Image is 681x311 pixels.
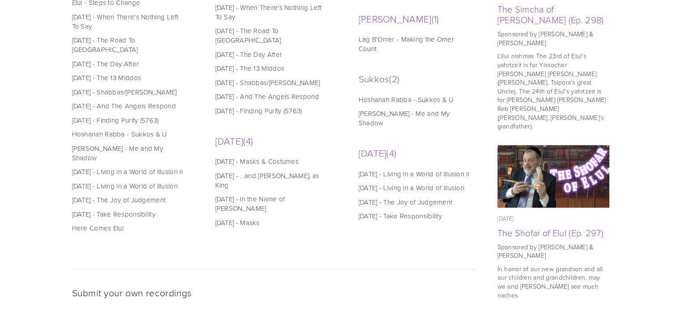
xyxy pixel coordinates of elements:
[215,64,330,73] a: [DATE] - The 13 Middos
[72,87,186,97] a: [DATE] - Shabbas/[PERSON_NAME]
[386,146,396,159] span: 4
[215,194,330,213] a: [DATE] - In the Name of [PERSON_NAME]
[215,218,330,227] a: [DATE] - Masks
[497,226,604,239] a: The Shofar of Elul (Ep. 297)
[215,3,330,21] a: [DATE] - When There's Nothing Left To Say
[72,12,186,31] a: [DATE] - When There's Nothing Left To Say
[215,134,332,147] a: [DATE]4
[215,50,330,59] a: [DATE] - The Day After
[359,12,475,25] a: [PERSON_NAME]1
[497,145,609,208] a: The Shofar of Elul (Ep. 297)
[359,197,473,207] a: [DATE] - The Joy of Judgement
[72,181,186,191] a: [DATE] - Living in a World of Illusion
[72,144,186,162] a: [PERSON_NAME] - Me and My Shadow
[72,101,186,111] a: [DATE] - And The Angels Respond
[497,243,609,260] p: Sponsored by [PERSON_NAME] & [PERSON_NAME]
[243,134,253,147] span: 4
[72,35,186,54] a: [DATE] - The Road To [GEOGRAPHIC_DATA]
[359,109,473,128] a: [PERSON_NAME] - Me and My Shadow
[359,169,473,179] a: [DATE] - Living in a World of Illusion II
[497,30,609,47] p: Sponsored by [PERSON_NAME] & [PERSON_NAME]
[72,195,186,204] a: [DATE] - The Joy of Judgement
[72,59,186,68] a: [DATE] - The Day After
[215,26,330,45] a: [DATE] - The Road To [GEOGRAPHIC_DATA]
[72,223,186,233] a: Here Comes Elul
[215,78,330,87] a: [DATE] - Shabbas/[PERSON_NAME]
[497,145,609,208] img: The Shofar of Elul (Ep. 297)
[72,129,186,139] a: Hoshanah Rabba - Sukkos & U
[359,146,475,159] a: [DATE]4
[497,51,609,130] p: L'ilui nishmas The 23rd of Elul's yahrtzeit is for Yissocher [PERSON_NAME] [PERSON_NAME] ([PERSON...
[72,115,186,125] a: [DATE] - Finding Purity (5763)
[359,211,473,221] a: [DATE] - Take Responsibility
[72,73,186,82] a: [DATE] - The 13 Middos
[215,92,330,101] a: [DATE] - And The Angels Respond
[72,209,186,219] a: [DATE] - Take Responsibility
[389,72,399,85] span: 2
[497,264,609,299] p: In honor of our new grandson and all our children and grandchildren, may we and [PERSON_NAME] see...
[215,171,330,190] a: [DATE] - ...and [PERSON_NAME], as King
[497,214,514,222] time: [DATE]
[215,106,330,115] a: [DATE] - Finding Purity (5763)
[72,167,186,176] a: [DATE] - Living in a World of Illusion II
[359,95,473,104] a: Hoshanah Rabba - Sukkos & U
[359,183,473,192] a: [DATE] - Living in a World of Illusion
[431,12,439,25] span: 1
[72,287,475,298] h2: Submit your own recordings
[359,72,475,85] a: Sukkos2
[497,3,604,26] a: The Simcha of [PERSON_NAME] (Ep. 298)
[215,157,330,166] a: [DATE] - Masks & Costumes
[359,34,473,53] a: Lag B'Omer - Making the Omer Count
